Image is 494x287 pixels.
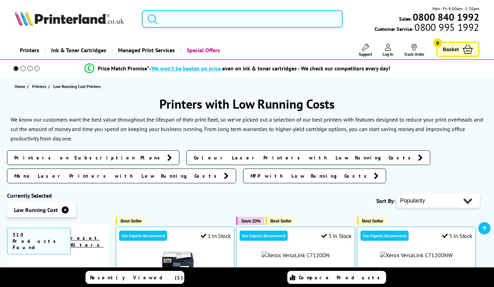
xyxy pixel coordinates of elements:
div: 5 In Stock [321,232,351,239]
span: Low Running Cost Printers [53,84,101,89]
span: Sales: [399,15,412,22]
li: modal_Promise [4,62,471,75]
button: Best Seller [357,217,387,225]
span: Colour Laser Printers with Low Running Costs [194,154,414,161]
a: Recently Viewed (1) [85,271,184,284]
div: 5 In Stock [442,232,472,239]
span: Mon - Fri 9:00am - 5:30pm [432,5,479,12]
span: Printers on Subscription Plans [14,154,164,161]
div: - even on ink & toner cartridges - We check our competitors every day! [149,65,390,72]
span: Customer Service: [375,24,479,32]
span: 0 [433,39,442,47]
button: Best Seller [266,217,295,225]
a: Log In [383,44,393,57]
div: Currently Selected [7,192,109,199]
span: Recently Viewed (1) [90,274,183,281]
span: We won’t be beaten on price, [151,65,222,72]
span: Save 23% [241,218,260,224]
button: Save 23% [236,217,264,225]
a: Compare Products [287,271,386,284]
span: 310 Products Found [7,228,71,254]
span: Sort By: [376,197,395,204]
div: Our Experts Recommend [119,231,167,241]
b: 0800 840 1992 [413,11,479,23]
img: Xerox VersaLink C7120DNW [380,252,453,259]
span: Best Seller [121,218,142,224]
a: Colour Laser Printers with Low Running Costs [186,150,430,165]
span: Support [359,52,372,57]
span: MFP with Low Running Costs [251,172,370,179]
span: Low Running Cost [14,206,58,213]
a: Special Offers [180,41,225,59]
span: Compare Products [299,274,384,281]
a: Support [359,44,372,57]
span: Ink & Toner Cartridges [51,41,106,59]
span: Log In [383,52,393,57]
a: Printers on Subscription Plans [7,150,179,165]
a: Printers [15,41,44,59]
a: Managed Print Services [111,41,180,59]
a: Track Order [404,44,424,57]
a: 0800 840 1992 [412,14,479,20]
a: Ink & Toner Cartridges [44,41,111,59]
a: Printerland Logo [15,11,133,27]
a: MFP with Low Running Costs [243,169,386,183]
a: Basket 0 [437,42,479,57]
span: Best Seller [270,218,292,224]
span: Mono Laser Printers with Low Running Costs [14,172,220,179]
span: Best Seller [362,218,383,224]
a: Printers [32,83,48,90]
span: Price Match Promise* [98,65,149,72]
button: Best Seller [116,217,145,225]
div: Our Experts Recommend [361,231,409,241]
img: Xerox VersaLink C7120DN [262,252,330,259]
a: Home [15,83,27,90]
div: Our Experts Recommend [240,231,288,241]
p: We know our customers want the best value throughout the lifespan of their print fleet, so we've ... [11,116,483,142]
h1: Printers with Low Running Costs [7,96,487,112]
div: 1 In Stock [201,232,231,239]
span: Printers [32,83,46,90]
span: 0800 995 1992 [413,24,479,30]
img: Printerland Logo [15,11,124,26]
span: Basket [443,45,459,54]
a: reset filters [71,235,103,248]
a: Mono Laser Printers with Low Running Costs [7,169,236,183]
